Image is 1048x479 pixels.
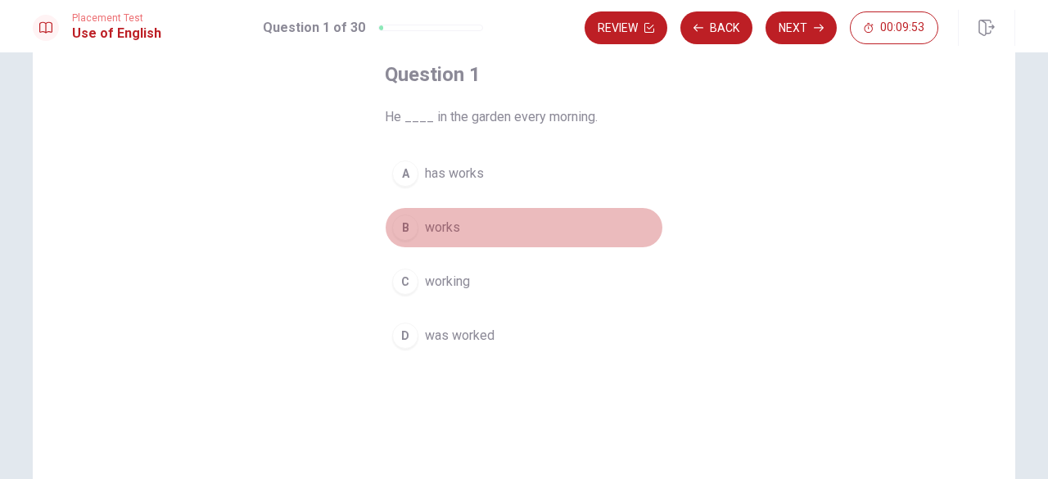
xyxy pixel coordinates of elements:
span: He ____ in the garden every morning. [385,107,663,127]
span: was worked [425,326,495,346]
div: C [392,269,418,295]
span: has works [425,164,484,183]
button: Cworking [385,261,663,302]
button: Ahas works [385,153,663,194]
h1: Question 1 of 30 [263,18,365,38]
button: Bworks [385,207,663,248]
button: Dwas worked [385,315,663,356]
h4: Question 1 [385,61,663,88]
button: Review [585,11,667,44]
span: Placement Test [72,12,161,24]
button: Back [680,11,752,44]
h1: Use of English [72,24,161,43]
div: A [392,160,418,187]
div: D [392,323,418,349]
button: Next [766,11,837,44]
span: 00:09:53 [880,21,924,34]
button: 00:09:53 [850,11,938,44]
span: works [425,218,460,237]
div: B [392,215,418,241]
span: working [425,272,470,291]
